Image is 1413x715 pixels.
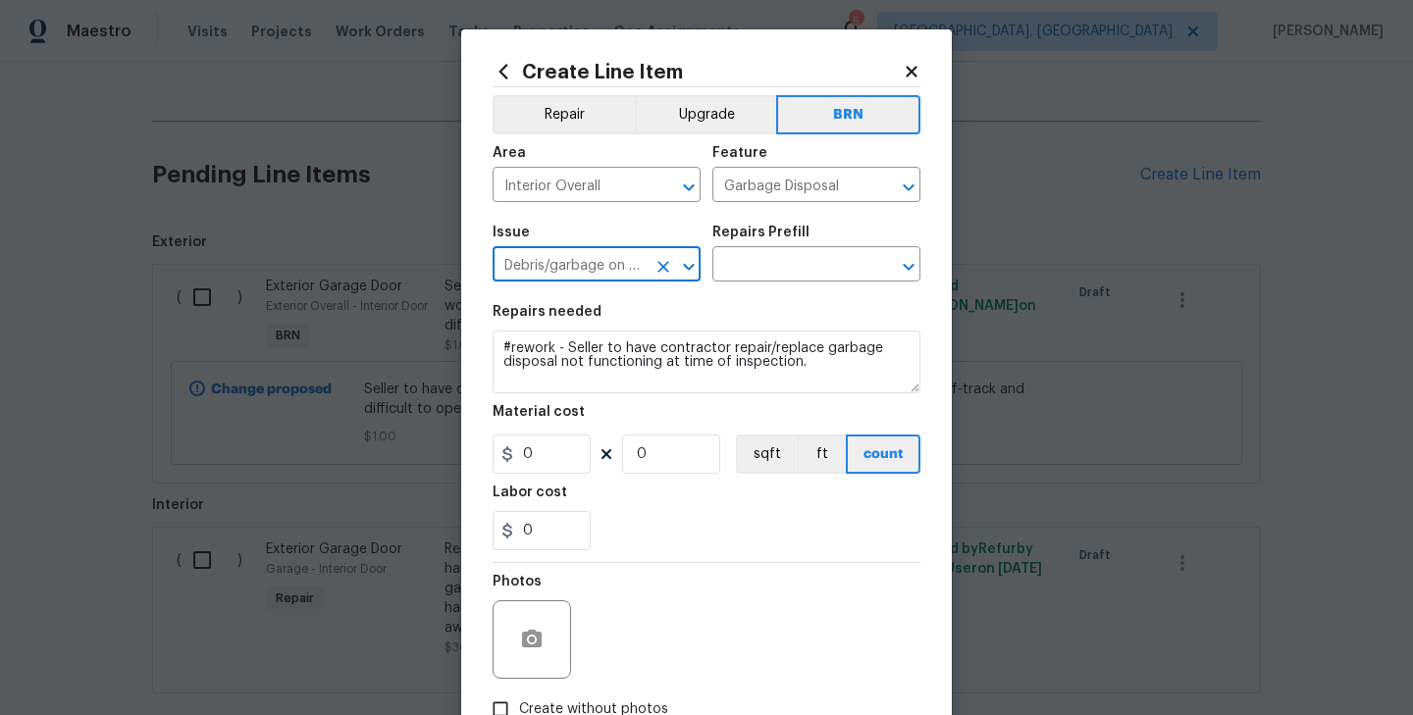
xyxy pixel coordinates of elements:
[493,485,567,499] h5: Labor cost
[712,226,810,239] h5: Repairs Prefill
[895,174,922,201] button: Open
[493,305,602,319] h5: Repairs needed
[776,95,920,134] button: BRN
[736,434,797,474] button: sqft
[846,434,920,474] button: count
[493,95,635,134] button: Repair
[493,226,530,239] h5: Issue
[493,575,542,588] h5: Photos
[493,61,903,82] h2: Create Line Item
[712,146,767,160] h5: Feature
[493,331,920,393] textarea: #rework - Seller to have contractor repair/replace garbage disposal not functioning at time of in...
[675,174,703,201] button: Open
[493,146,526,160] h5: Area
[635,95,777,134] button: Upgrade
[675,253,703,281] button: Open
[797,434,846,474] button: ft
[493,405,585,419] h5: Material cost
[650,253,677,281] button: Clear
[895,253,922,281] button: Open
